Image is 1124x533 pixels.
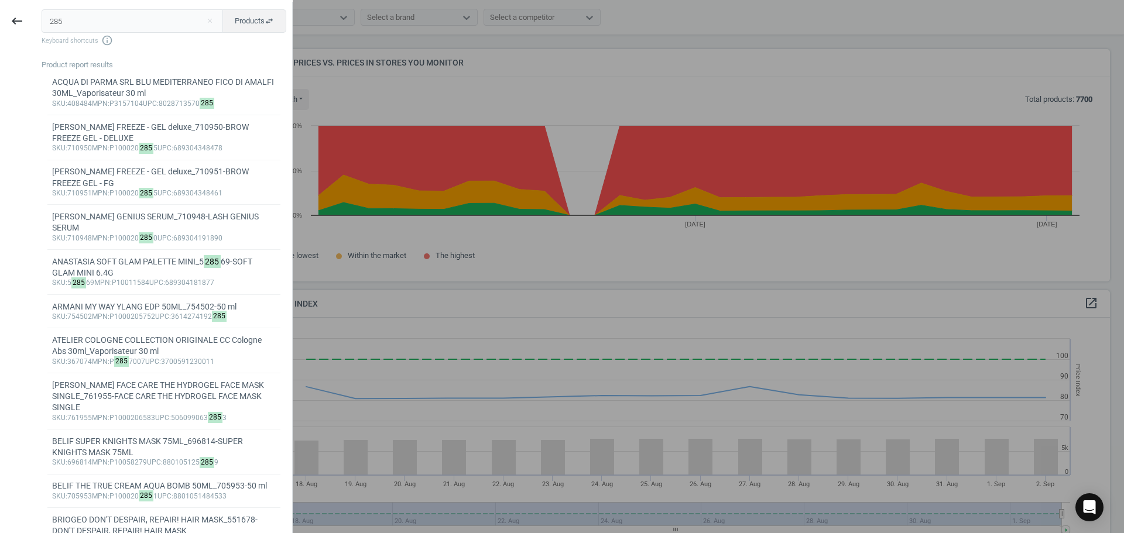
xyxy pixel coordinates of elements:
span: sku [52,278,66,287]
button: keyboard_backspace [4,8,30,35]
div: Open Intercom Messenger [1075,493,1104,521]
span: upc [155,312,169,321]
span: mpn [92,189,108,197]
div: :761955 :P1000206583 :506099063 3 [52,414,276,423]
div: ATELIER COLOGNE COLLECTION ORIGINALE CC Cologne Abs 30ml_Vaporisateur 30 ml [52,335,276,357]
div: [PERSON_NAME] GENIUS SERUM_710948-LASH GENIUS SERUM [52,211,276,234]
span: mpn [92,234,108,242]
div: ANASTASIA SOFT GLAM PALETTE MINI_5 69-SOFT GLAM MINI 6.4G [52,256,276,279]
div: :5 69 :P10011584 :689304181877 [52,278,276,288]
span: mpn [92,99,108,108]
mark: 285 [71,277,87,288]
span: Products [235,16,274,26]
mark: 285 [208,412,223,423]
span: mpn [94,278,110,287]
i: keyboard_backspace [10,14,24,28]
span: upc [145,357,159,366]
span: mpn [92,357,108,366]
div: Product report results [42,60,292,70]
span: upc [157,144,172,152]
div: :367074 :P 7007 :3700591230011 [52,357,276,367]
span: sku [52,189,66,197]
span: sku [52,144,66,152]
mark: 285 [200,457,215,468]
mark: 285 [114,356,129,367]
span: sku [52,458,66,466]
mark: 285 [204,255,221,268]
span: upc [155,414,169,422]
span: mpn [92,414,108,422]
div: BELIF THE TRUE CREAM AQUA BOMB 50ML_705953-50 ml [52,480,276,491]
span: upc [157,492,172,500]
span: sku [52,234,66,242]
div: :705953 :P100020 1 :8801051484533 [52,492,276,501]
button: Productsswap_horiz [222,9,286,33]
span: upc [147,458,161,466]
div: :408484 :P3157104 :8028713570 [52,99,276,109]
i: swap_horiz [265,16,274,26]
button: Close [201,16,218,26]
span: sku [52,312,66,321]
span: mpn [92,144,108,152]
div: [PERSON_NAME] FACE CARE THE HYDROGEL FACE MASK SINGLE_761955-FACE CARE THE HYDROGEL FACE MASK SINGLE [52,380,276,414]
mark: 285 [212,311,227,322]
div: BELIF SUPER KNIGHTS MASK 75ML_696814-SUPER KNIGHTS MASK 75ML [52,436,276,459]
div: :710950 :P100020 5 :689304348478 [52,144,276,153]
span: mpn [92,312,108,321]
div: :754502 :P1000205752 :3614274192 [52,312,276,322]
div: :710951 :P100020 5 :689304348461 [52,189,276,198]
span: upc [149,278,163,287]
span: sku [52,414,66,422]
i: info_outline [101,35,113,46]
div: ARMANI MY WAY YLANG EDP 50ML_754502-50 ml [52,301,276,312]
span: sku [52,492,66,500]
div: :696814 :P10058279 :880105125 9 [52,458,276,467]
mark: 285 [139,188,154,199]
span: sku [52,99,66,108]
mark: 285 [139,143,154,154]
span: upc [157,189,172,197]
div: [PERSON_NAME] FREEZE - GEL deluxe_710950-BROW FREEZE GEL - DELUXE [52,122,276,145]
div: [PERSON_NAME] FREEZE - GEL deluxe_710951-BROW FREEZE GEL - FG [52,166,276,189]
span: Keyboard shortcuts [42,35,286,46]
span: upc [157,234,172,242]
mark: 285 [200,98,215,109]
mark: 285 [139,490,154,501]
span: upc [143,99,157,108]
div: ACQUA DI PARMA SRL BLU MEDITERRANEO FICO DI AMALFI 30ML_Vaporisateur 30 ml [52,77,276,99]
input: Enter the SKU or product name [42,9,224,33]
span: sku [52,357,66,366]
span: mpn [92,492,108,500]
div: :710948 :P100020 0 :689304191890 [52,234,276,243]
mark: 285 [139,232,154,243]
span: mpn [92,458,108,466]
